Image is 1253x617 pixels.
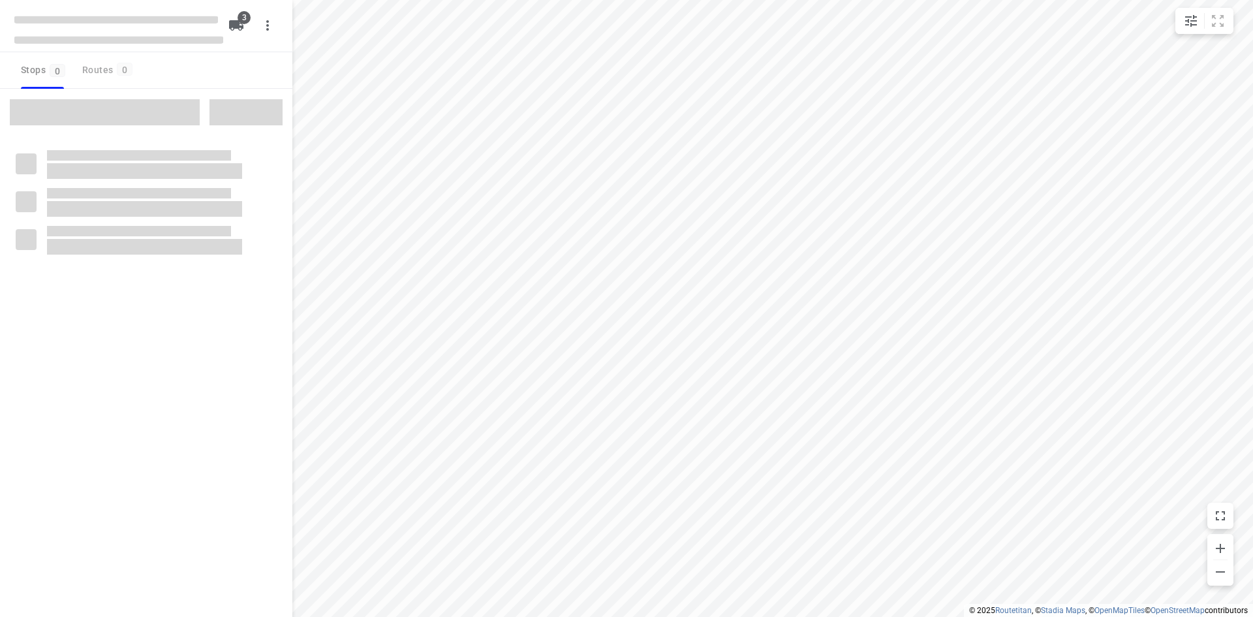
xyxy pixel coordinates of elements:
[1094,606,1145,615] a: OpenMapTiles
[1151,606,1205,615] a: OpenStreetMap
[1178,8,1204,34] button: Map settings
[1041,606,1085,615] a: Stadia Maps
[995,606,1032,615] a: Routetitan
[969,606,1248,615] li: © 2025 , © , © © contributors
[1175,8,1233,34] div: small contained button group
